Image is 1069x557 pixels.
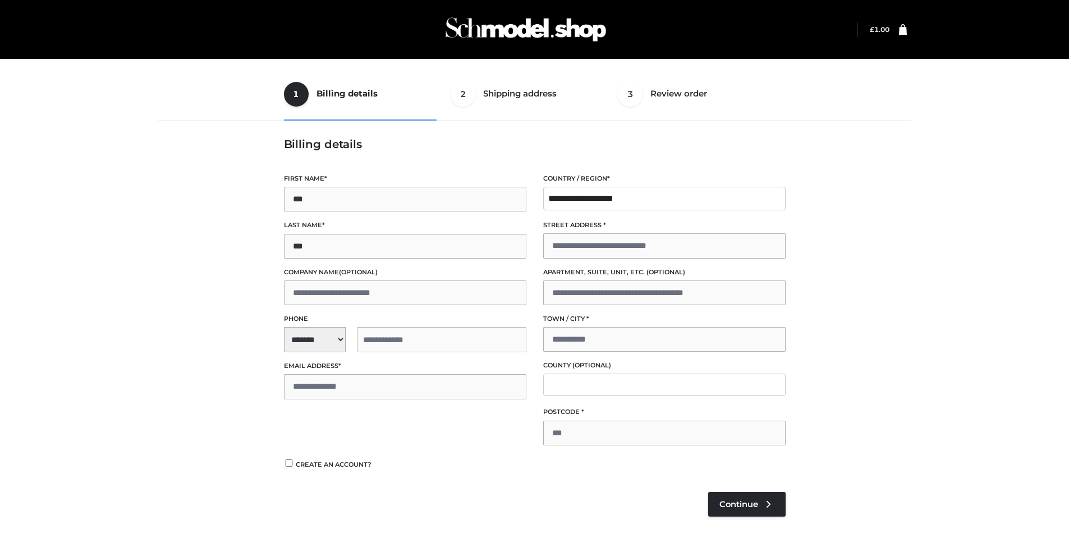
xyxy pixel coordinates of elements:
[543,314,786,324] label: Town / City
[543,407,786,417] label: Postcode
[442,7,610,52] img: Schmodel Admin 964
[284,267,526,278] label: Company name
[339,268,378,276] span: (optional)
[284,137,786,151] h3: Billing details
[719,499,758,509] span: Continue
[646,268,685,276] span: (optional)
[284,220,526,231] label: Last name
[543,360,786,371] label: County
[870,25,874,34] span: £
[284,361,526,371] label: Email address
[284,173,526,184] label: First name
[543,267,786,278] label: Apartment, suite, unit, etc.
[870,25,889,34] a: £1.00
[543,220,786,231] label: Street address
[296,461,371,468] span: Create an account?
[543,173,786,184] label: Country / Region
[870,25,889,34] bdi: 1.00
[284,314,526,324] label: Phone
[284,459,294,467] input: Create an account?
[708,492,786,517] a: Continue
[572,361,611,369] span: (optional)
